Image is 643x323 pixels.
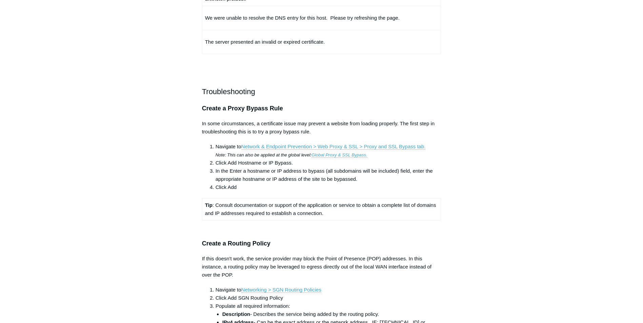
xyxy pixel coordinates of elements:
[202,104,441,113] h3: Create a Proxy Bypass Rule
[216,152,367,158] em: Note: This can also be applied at the global level:
[205,38,438,46] p: The server presented an invalid or expired certificate.
[202,239,441,249] h3: Create a Routing Policy
[241,144,426,150] a: Network & Endpoint Prevention > Web Proxy & SSL > Proxy and SSL Bypass tab.
[312,152,367,158] a: Global Proxy & SSL Bypass.
[222,310,441,318] li: - Describes the service being added by the routing policy.
[216,183,441,191] li: Click Add
[205,14,438,22] p: We were unable to resolve the DNS entry for this host. Please try refreshing the page.
[216,167,441,183] li: In the Enter a hostname or IP address to bypass (all subdomains will be included) field, enter th...
[216,143,441,159] li: Navigate to
[202,255,441,279] p: If this doesn't work, the service provider may block the Point of Presence (POP) addresses. In th...
[205,202,213,208] strong: Tip
[241,287,321,293] a: Networking > SGN Routing Policies
[202,86,441,98] h2: Troubleshooting
[222,311,250,317] strong: Description
[216,159,441,167] li: Click Add Hostname or IP Bypass.
[216,286,441,294] li: Navigate to
[216,294,441,302] li: Click Add SGN Routing Policy
[202,198,441,220] td: : Consult documentation or support of the application or service to obtain a complete list of dom...
[202,120,441,136] p: In some circumstances, a certificate issue may prevent a website from loading properly. The first...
